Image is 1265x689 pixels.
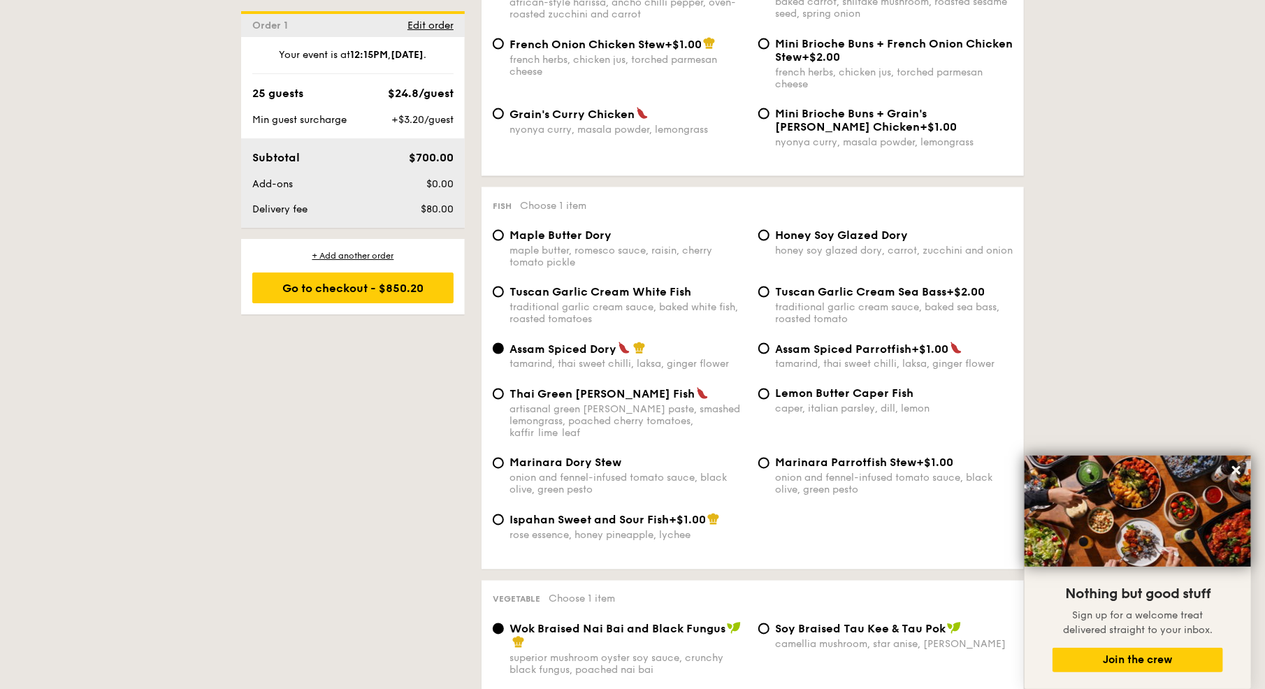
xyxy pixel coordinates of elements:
[633,342,646,354] img: icon-chef-hat.a58ddaea.svg
[758,389,769,400] input: Lemon Butter Caper Fishcaper, italian parsley, dill, lemon
[407,20,454,31] span: Edit order
[1053,648,1223,672] button: Join the crew
[252,85,303,102] div: 25 guests
[509,38,665,51] span: French Onion Chicken Stew
[509,54,747,78] div: french herbs, chicken jus, torched parmesan cheese
[618,342,630,354] img: icon-spicy.37a8142b.svg
[509,472,747,496] div: onion and fennel-infused tomato sauce, black olive, green pesto
[758,458,769,469] input: Marinara Parrotfish Stew+$1.00onion and fennel-infused tomato sauce, black olive, green pesto
[775,639,1013,651] div: camellia mushroom, star anise, [PERSON_NAME]
[775,342,911,356] span: Assam Spiced Parrotfish
[775,285,946,298] span: Tuscan Garlic Cream Sea Bass
[946,285,985,298] span: +$2.00
[1025,456,1251,567] img: DSC07876-Edit02-Large.jpeg
[252,178,293,190] span: Add-ons
[493,108,504,119] input: Grain's Curry Chickennyonya curry, masala powder, lemongrass
[758,623,769,634] input: ⁠Soy Braised Tau Kee & Tau Pokcamellia mushroom, star anise, [PERSON_NAME]
[252,20,294,31] span: Order 1
[509,530,747,542] div: rose essence, honey pineapple, lychee
[509,388,695,401] span: Thai Green [PERSON_NAME] Fish
[920,120,957,133] span: +$1.00
[950,342,962,354] img: icon-spicy.37a8142b.svg
[775,456,916,470] span: Marinara Parrotfish Stew
[252,250,454,261] div: + Add another order
[775,229,908,242] span: Honey Soy Glazed Dory
[509,301,747,325] div: traditional garlic cream sauce, baked white fish, roasted tomatoes
[509,108,635,121] span: Grain's Curry Chicken
[512,636,525,648] img: icon-chef-hat.a58ddaea.svg
[509,342,616,356] span: Assam Spiced Dory
[1065,586,1210,602] span: Nothing but good stuff
[758,343,769,354] input: Assam Spiced Parrotfish+$1.00tamarind, thai sweet chilli, laksa, ginger flower
[665,38,702,51] span: +$1.00
[493,458,504,469] input: Marinara Dory Stewonion and fennel-infused tomato sauce, black olive, green pesto
[421,203,454,215] span: $80.00
[520,200,586,212] span: Choose 1 item
[758,230,769,241] input: Honey Soy Glazed Doryhoney soy glazed dory, carrot, zucchini and onion
[493,595,540,604] span: Vegetable
[409,151,454,164] span: $700.00
[388,85,454,102] div: $24.8/guest
[775,472,1013,496] div: onion and fennel-infused tomato sauce, black olive, green pesto
[775,37,1013,64] span: Mini Brioche Buns + French Onion Chicken Stew
[351,49,389,61] strong: 12:15PM
[775,358,1013,370] div: tamarind, thai sweet chilli, laksa, ginger flower
[493,389,504,400] input: Thai Green [PERSON_NAME] Fishartisanal green [PERSON_NAME] paste, smashed lemongrass, poached che...
[1225,459,1248,481] button: Close
[775,245,1013,256] div: honey soy glazed dory, carrot, zucchini and onion
[911,342,948,356] span: +$1.00
[509,358,747,370] div: tamarind, thai sweet chilli, laksa, ginger flower
[775,66,1013,90] div: french herbs, chicken jus, torched parmesan cheese
[775,107,927,133] span: Mini Brioche Buns + Grain's [PERSON_NAME] Chicken
[775,623,946,636] span: ⁠Soy Braised Tau Kee & Tau Pok
[727,622,741,634] img: icon-vegan.f8ff3823.svg
[509,124,747,136] div: nyonya curry, masala powder, lemongrass
[252,151,300,164] span: Subtotal
[775,301,1013,325] div: traditional garlic cream sauce, baked sea bass, roasted tomato
[493,201,512,211] span: Fish
[775,387,913,400] span: Lemon Butter Caper Fish
[509,285,691,298] span: Tuscan Garlic Cream White Fish
[696,387,709,400] img: icon-spicy.37a8142b.svg
[509,653,747,676] div: superior mushroom oyster soy sauce, crunchy black fungus, poached nai bai
[509,245,747,268] div: maple butter, romesco sauce, raisin, cherry tomato pickle
[252,203,308,215] span: Delivery fee
[669,514,706,527] span: +$1.00
[391,114,454,126] span: +$3.20/guest
[493,230,504,241] input: Maple Butter Dorymaple butter, romesco sauce, raisin, cherry tomato pickle
[758,38,769,50] input: Mini Brioche Buns + French Onion Chicken Stew+$2.00french herbs, chicken jus, torched parmesan ch...
[252,273,454,303] div: Go to checkout - $850.20
[509,404,747,440] div: artisanal green [PERSON_NAME] paste, smashed lemongrass, poached cherry tomatoes, kaffir lime leaf
[509,623,725,636] span: Wok Braised Nai Bai and Black Fungus
[493,287,504,298] input: Tuscan Garlic Cream White Fishtraditional garlic cream sauce, baked white fish, roasted tomatoes
[493,514,504,525] input: Ispahan Sweet and Sour Fish+$1.00rose essence, honey pineapple, lychee
[426,178,454,190] span: $0.00
[509,456,621,470] span: Marinara Dory Stew
[775,403,1013,415] div: caper, italian parsley, dill, lemon
[493,343,504,354] input: Assam Spiced Dorytamarind, thai sweet chilli, laksa, ginger flower
[758,287,769,298] input: Tuscan Garlic Cream Sea Bass+$2.00traditional garlic cream sauce, baked sea bass, roasted tomato
[703,37,716,50] img: icon-chef-hat.a58ddaea.svg
[1063,609,1213,636] span: Sign up for a welcome treat delivered straight to your inbox.
[636,107,649,119] img: icon-spicy.37a8142b.svg
[947,622,961,634] img: icon-vegan.f8ff3823.svg
[509,229,612,242] span: Maple Butter Dory
[509,514,669,527] span: Ispahan Sweet and Sour Fish
[391,49,424,61] strong: [DATE]
[493,38,504,50] input: French Onion Chicken Stew+$1.00french herbs, chicken jus, torched parmesan cheese
[707,513,720,525] img: icon-chef-hat.a58ddaea.svg
[802,50,840,64] span: +$2.00
[493,623,504,634] input: Wok Braised Nai Bai and Black Fungussuperior mushroom oyster soy sauce, crunchy black fungus, poa...
[252,48,454,74] div: Your event is at , .
[758,108,769,119] input: Mini Brioche Buns + Grain's [PERSON_NAME] Chicken+$1.00nyonya curry, masala powder, lemongrass
[775,136,1013,148] div: nyonya curry, masala powder, lemongrass
[549,593,615,605] span: Choose 1 item
[916,456,953,470] span: +$1.00
[252,114,347,126] span: Min guest surcharge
